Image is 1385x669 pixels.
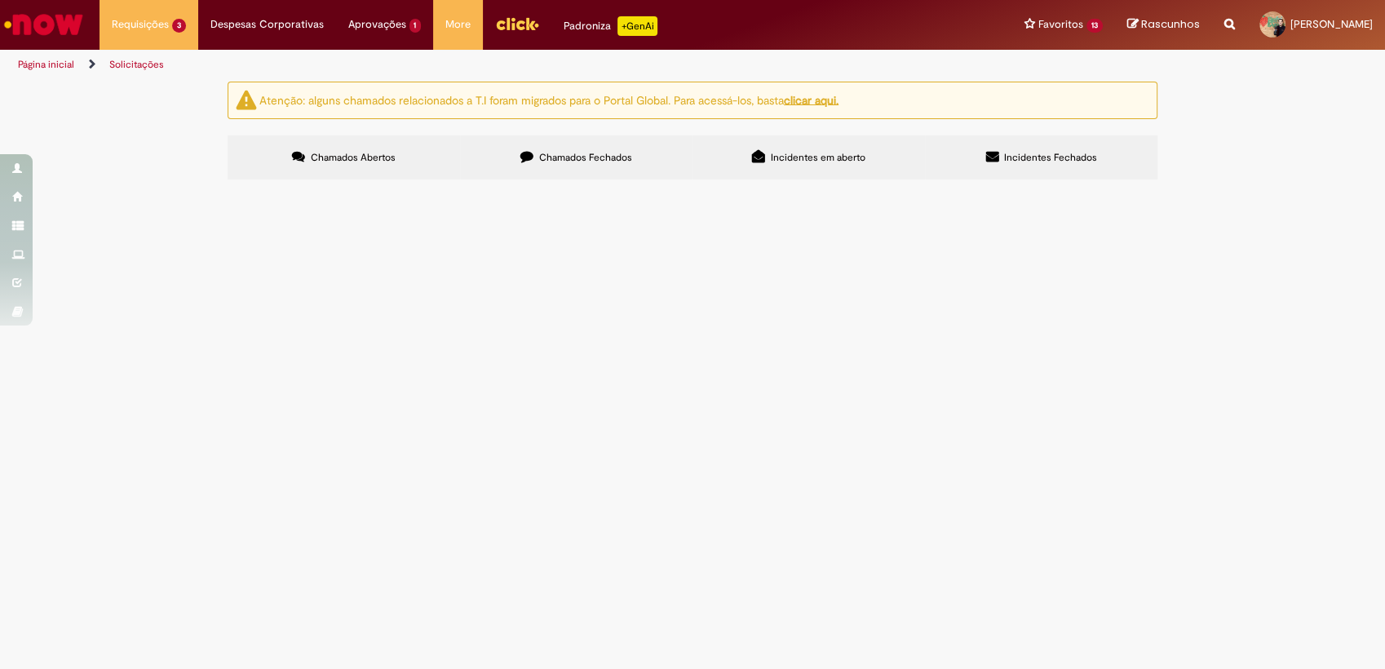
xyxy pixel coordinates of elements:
span: 13 [1086,19,1103,33]
span: Chamados Fechados [539,151,632,164]
span: 3 [172,19,186,33]
span: Favoritos [1038,16,1083,33]
span: Incidentes Fechados [1004,151,1097,164]
img: click_logo_yellow_360x200.png [495,11,539,36]
ul: Trilhas de página [12,50,911,80]
span: 1 [409,19,422,33]
a: Página inicial [18,58,74,71]
span: Despesas Corporativas [210,16,324,33]
div: Padroniza [564,16,657,36]
a: clicar aqui. [784,92,839,107]
a: Rascunhos [1127,17,1200,33]
span: Aprovações [348,16,406,33]
span: Requisições [112,16,169,33]
p: +GenAi [617,16,657,36]
span: Chamados Abertos [311,151,396,164]
img: ServiceNow [2,8,86,41]
span: Rascunhos [1141,16,1200,32]
span: More [445,16,471,33]
span: Incidentes em aberto [771,151,865,164]
a: Solicitações [109,58,164,71]
span: [PERSON_NAME] [1290,17,1373,31]
ng-bind-html: Atenção: alguns chamados relacionados a T.I foram migrados para o Portal Global. Para acessá-los,... [259,92,839,107]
